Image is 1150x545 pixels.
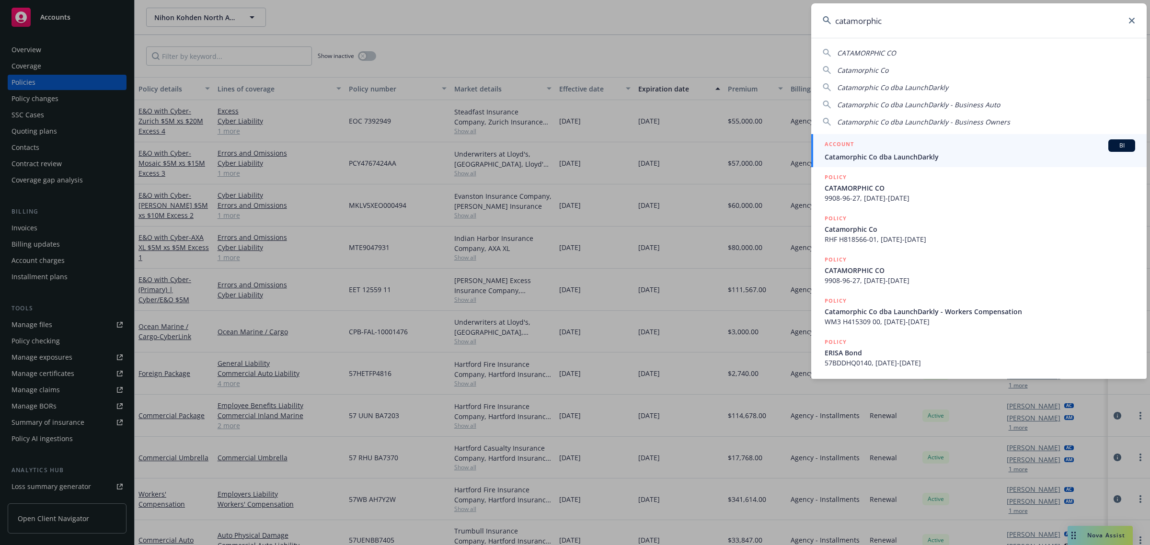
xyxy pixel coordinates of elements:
a: POLICYERISA Bond57BDDHQ0140, [DATE]-[DATE] [811,332,1147,373]
h5: ACCOUNT [825,139,854,151]
span: 9908-96-27, [DATE]-[DATE] [825,193,1135,203]
h5: POLICY [825,296,847,306]
span: Catamorphic Co dba LaunchDarkly - Business Owners [837,117,1010,126]
h5: POLICY [825,214,847,223]
span: ERISA Bond [825,348,1135,358]
span: CATAMORPHIC CO [825,265,1135,275]
a: POLICYCatamorphic CoRHF H818566-01, [DATE]-[DATE] [811,208,1147,250]
span: RHF H818566-01, [DATE]-[DATE] [825,234,1135,244]
span: Catamorphic Co [825,224,1135,234]
h5: POLICY [825,337,847,347]
span: WM3 H415309 00, [DATE]-[DATE] [825,317,1135,327]
a: POLICYCatamorphic Co dba LaunchDarkly - Workers CompensationWM3 H415309 00, [DATE]-[DATE] [811,291,1147,332]
h5: POLICY [825,172,847,182]
span: Catamorphic Co dba LaunchDarkly [825,152,1135,162]
span: CATAMORPHIC CO [837,48,896,57]
span: CATAMORPHIC CO [825,183,1135,193]
span: Catamorphic Co dba LaunchDarkly [837,83,948,92]
a: POLICYCATAMORPHIC CO9908-96-27, [DATE]-[DATE] [811,250,1147,291]
span: 57BDDHQ0140, [DATE]-[DATE] [825,358,1135,368]
span: BI [1112,141,1131,150]
input: Search... [811,3,1147,38]
span: 9908-96-27, [DATE]-[DATE] [825,275,1135,285]
span: Catamorphic Co dba LaunchDarkly - Business Auto [837,100,1000,109]
span: Catamorphic Co dba LaunchDarkly - Workers Compensation [825,307,1135,317]
h5: POLICY [825,255,847,264]
a: ACCOUNTBICatamorphic Co dba LaunchDarkly [811,134,1147,167]
span: Catamorphic Co [837,66,888,75]
a: POLICYCATAMORPHIC CO9908-96-27, [DATE]-[DATE] [811,167,1147,208]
